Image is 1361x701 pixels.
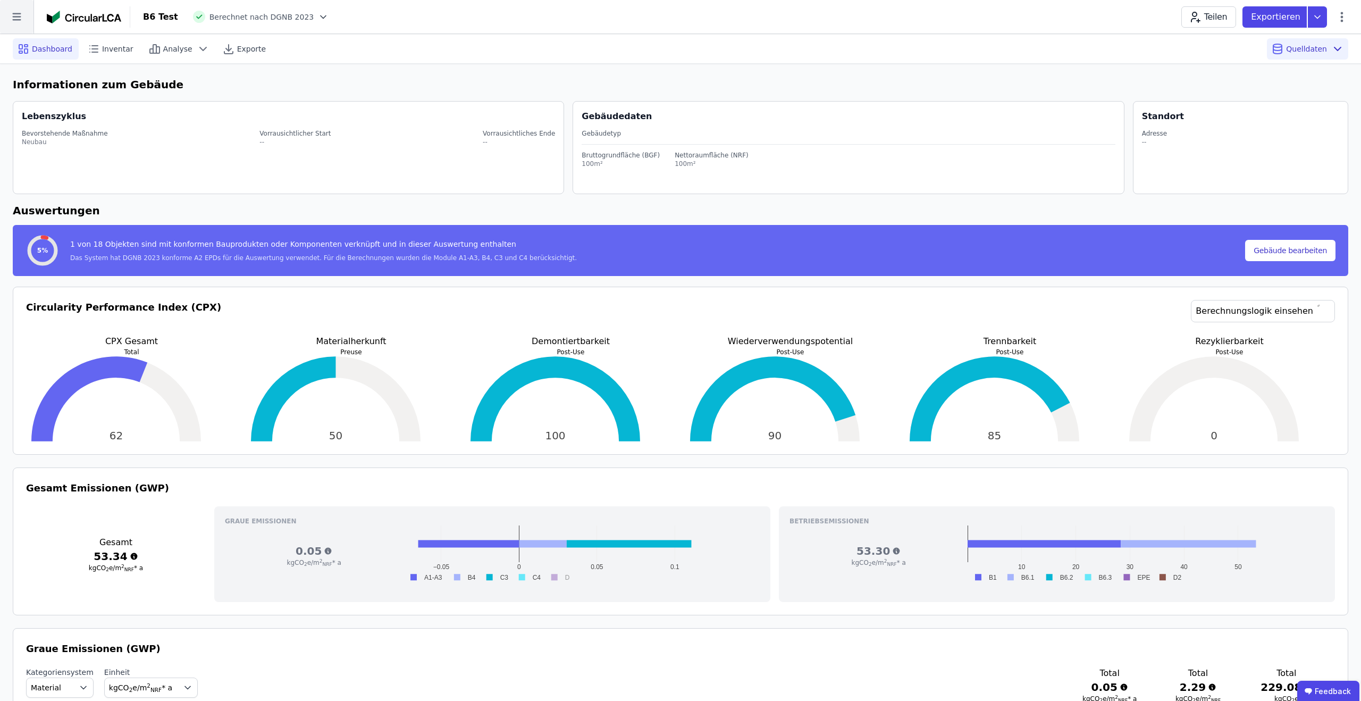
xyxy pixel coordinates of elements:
h6: Informationen zum Gebäude [13,77,1348,93]
div: Bevorstehende Maßnahme [22,129,108,138]
button: Material [26,678,94,698]
div: -- [259,138,331,146]
sub: NRF [124,567,134,572]
p: CPX Gesamt [26,335,237,348]
sup: 2 [147,682,150,689]
span: Material [31,682,61,693]
p: Post-Use [465,348,676,356]
h3: 53.34 [26,549,206,564]
h3: Total [1171,667,1225,680]
button: Gebäude bearbeiten [1245,240,1335,261]
sup: 2 [1208,695,1211,700]
span: Exporte [237,44,266,54]
h3: Betriebsemissionen [789,517,1324,525]
h3: Gesamt [26,536,206,549]
div: Lebenszyklus [22,110,86,123]
p: Materialherkunft [246,335,457,348]
span: kgCO e/m * a [89,564,143,572]
p: Post-Use [1124,348,1335,356]
div: Gebäudedaten [582,110,1123,123]
a: Berechnungslogik einsehen [1191,300,1335,322]
div: 1 von 18 Objekten sind mit konformen Bauprodukten oder Komponenten verknüpft und in dieser Auswer... [70,239,577,254]
p: Post-Use [685,348,896,356]
sub: 2 [869,562,872,567]
sub: NRF [150,687,162,693]
button: Teilen [1181,6,1236,28]
sub: 2 [106,567,109,572]
sub: NRF [322,562,332,567]
h3: Total [1259,667,1314,680]
h3: Total [1082,667,1137,680]
p: Trennbarkeit [904,335,1115,348]
sup: 2 [884,558,887,564]
span: kgCO e/m * a [852,559,906,566]
h6: Auswertungen [13,203,1348,219]
div: Vorrausichtliches Ende [483,129,555,138]
label: Einheit [104,667,198,678]
p: Exportieren [1251,11,1303,23]
div: Gebäudetyp [582,129,1115,138]
button: kgCO2e/m2NRF* a [104,678,198,698]
span: Quelldaten [1286,44,1327,54]
h3: Circularity Performance Index (CPX) [26,300,221,335]
sub: 2 [129,687,133,693]
div: Vorrausichtlicher Start [259,129,331,138]
h3: 229.08 [1259,680,1314,695]
span: Inventar [102,44,133,54]
sub: NRF [887,562,896,567]
div: Standort [1142,110,1184,123]
div: Neubau [22,138,108,146]
div: Nettoraumfläche (NRF) [675,151,749,160]
sup: 2 [320,558,323,564]
p: Rezyklierbarkeit [1124,335,1335,348]
div: 100m² [675,160,749,168]
p: Total [26,348,237,356]
div: Das System hat DGNB 2023 konforme A2 EPDs für die Auswertung verwendet. Für die Berechnungen wurd... [70,254,577,262]
p: Preuse [246,348,457,356]
div: -- [1142,138,1167,146]
h3: 53.30 [789,544,968,558]
span: Berechnet nach DGNB 2023 [209,12,314,22]
div: Bruttogrundfläche (BGF) [582,151,660,160]
div: 100m² [582,160,660,168]
span: 5% [37,246,48,255]
h3: 0.05 [225,544,403,558]
h3: Graue Emissionen (GWP) [26,641,1335,656]
p: Wiederverwendungspotential [685,335,896,348]
div: B6 Test [143,11,178,23]
label: Kategoriensystem [26,667,94,678]
p: Demontiertbarkeit [465,335,676,348]
h3: 2.29 [1171,680,1225,695]
span: Analyse [163,44,192,54]
span: kgCO e/m * a [109,683,172,692]
sup: 2 [121,564,124,569]
span: Dashboard [32,44,72,54]
img: Concular [47,11,121,23]
span: kgCO e/m * a [287,559,341,566]
h3: Gesamt Emissionen (GWP) [26,481,1335,496]
p: Post-Use [904,348,1115,356]
h3: Graue Emissionen [225,517,760,525]
h3: 0.05 [1082,680,1137,695]
div: Adresse [1142,129,1167,138]
sup: 2 [1115,695,1118,700]
div: -- [483,138,555,146]
sub: 2 [304,562,307,567]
